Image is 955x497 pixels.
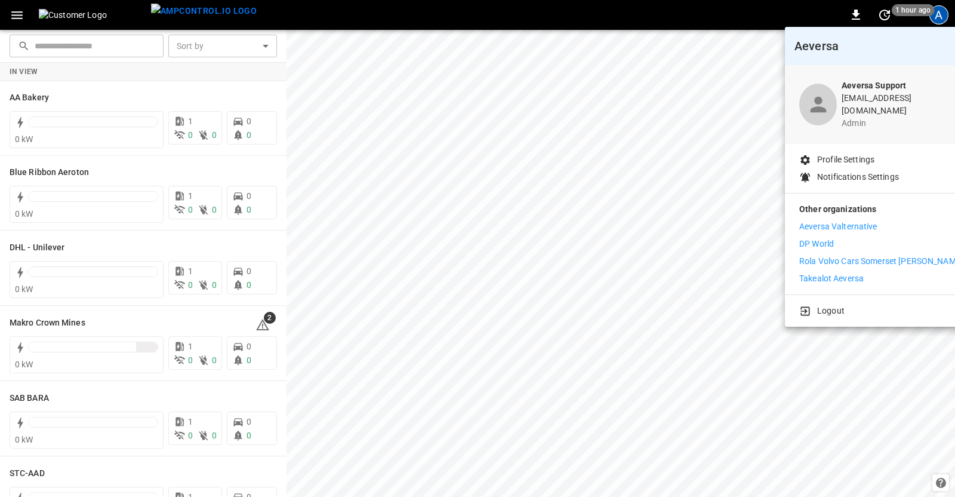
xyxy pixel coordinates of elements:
p: Profile Settings [817,154,874,166]
p: Notifications Settings [817,171,899,183]
div: profile-icon [799,84,837,125]
p: Aeversa Valternative [799,220,877,233]
p: Takealot Aeversa [799,272,864,285]
b: Aeversa Support [842,81,906,90]
p: Logout [817,305,845,317]
p: DP World [799,238,834,250]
